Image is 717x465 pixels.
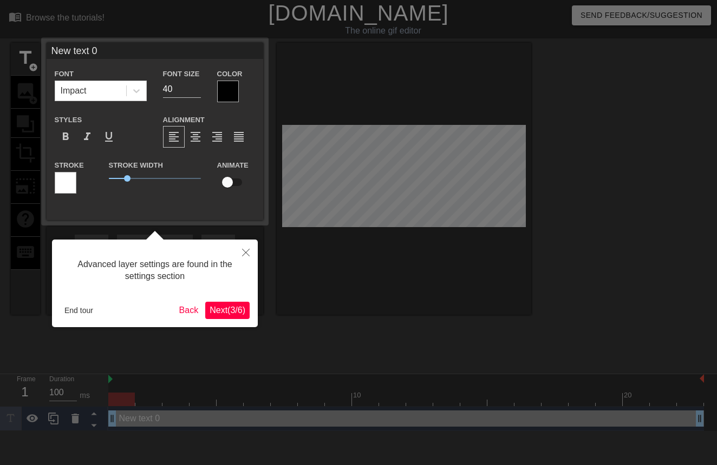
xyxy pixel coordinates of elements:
button: End tour [60,302,97,318]
button: Back [175,302,203,319]
span: Next ( 3 / 6 ) [210,305,245,315]
button: Next [205,302,250,319]
div: Advanced layer settings are found in the settings section [60,248,250,294]
button: Close [234,240,258,264]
